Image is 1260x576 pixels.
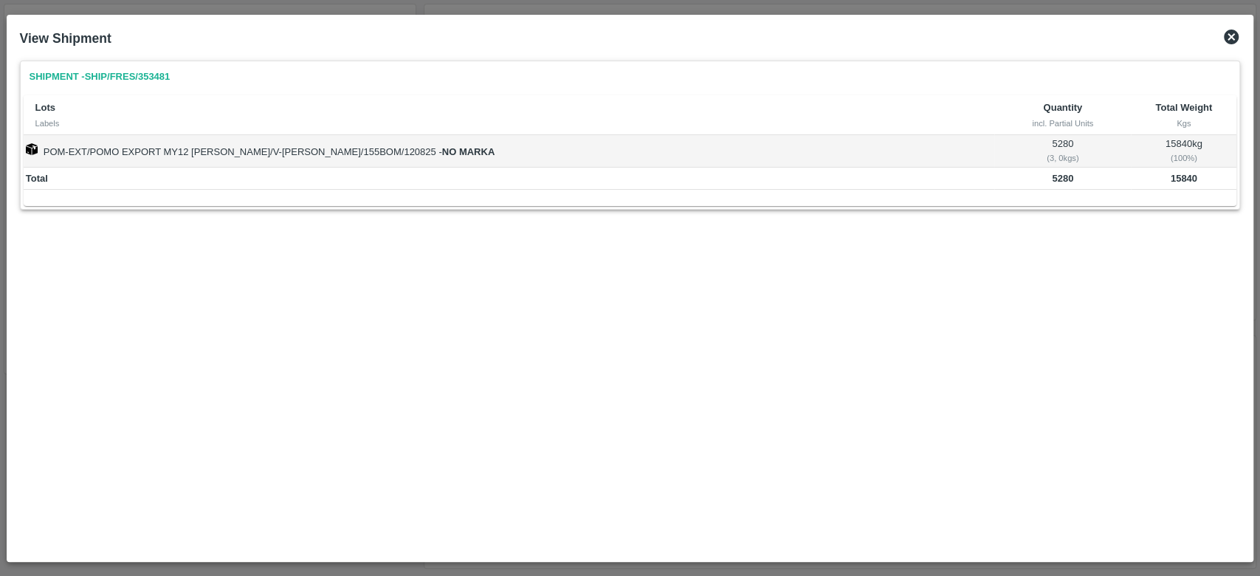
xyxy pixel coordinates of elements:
[35,117,983,130] div: Labels
[1131,135,1237,168] td: 15840 kg
[1171,173,1197,184] b: 15840
[997,151,1129,165] div: ( 3, 0 kgs)
[1133,151,1234,165] div: ( 100 %)
[1006,117,1119,130] div: incl. Partial Units
[24,64,176,90] a: Shipment -SHIP/FRES/353481
[35,102,55,113] b: Lots
[1143,117,1225,130] div: Kgs
[26,173,48,184] b: Total
[24,135,995,168] td: POM-EXT/POMO EXPORT MY12 [PERSON_NAME]/V-[PERSON_NAME]/155BOM/120825 -
[1155,102,1212,113] b: Total Weight
[994,135,1131,168] td: 5280
[1043,102,1082,113] b: Quantity
[442,146,495,157] strong: NO MARKA
[1052,173,1073,184] b: 5280
[20,31,111,46] b: View Shipment
[26,143,38,155] img: box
